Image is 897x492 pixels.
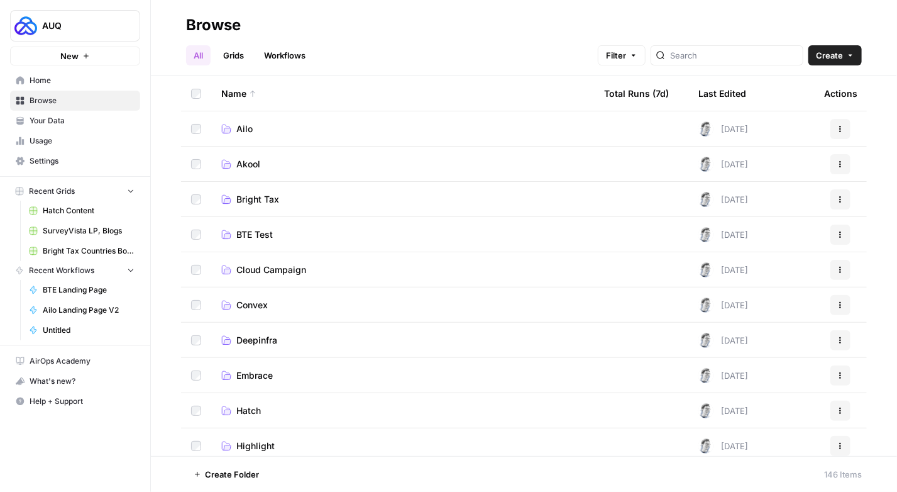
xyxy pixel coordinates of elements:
[698,76,746,111] div: Last Edited
[43,325,135,336] span: Untitled
[10,351,140,371] a: AirOps Academy
[236,158,260,171] span: Akool
[221,299,584,311] a: Convex
[60,50,79,62] span: New
[236,440,275,452] span: Highlight
[43,205,135,216] span: Hatch Content
[698,333,713,348] img: 28dbpmxwbe1lgts1kkshuof3rm4g
[23,280,140,300] a: BTE Landing Page
[10,111,140,131] a: Your Data
[10,391,140,411] button: Help + Support
[221,158,584,171] a: Akool
[30,135,135,147] span: Usage
[221,193,584,206] a: Bright Tax
[10,261,140,280] button: Recent Workflows
[29,186,75,197] span: Recent Grids
[221,369,584,382] a: Embrace
[10,131,140,151] a: Usage
[816,49,843,62] span: Create
[221,334,584,347] a: Deepinfra
[186,45,211,65] a: All
[23,201,140,221] a: Hatch Content
[698,157,713,172] img: 28dbpmxwbe1lgts1kkshuof3rm4g
[236,123,253,135] span: Ailo
[808,45,862,65] button: Create
[221,76,584,111] div: Name
[698,403,748,418] div: [DATE]
[698,121,748,137] div: [DATE]
[236,264,306,276] span: Cloud Campaign
[43,225,135,237] span: SurveyVista LP, Blogs
[186,15,241,35] div: Browse
[30,95,135,106] span: Browse
[236,334,277,347] span: Deepinfra
[43,245,135,257] span: Bright Tax Countries Bottom Tier Grid
[698,227,748,242] div: [DATE]
[698,121,713,137] img: 28dbpmxwbe1lgts1kkshuof3rm4g
[824,76,857,111] div: Actions
[236,405,261,417] span: Hatch
[698,368,713,383] img: 28dbpmxwbe1lgts1kkshuof3rm4g
[30,396,135,407] span: Help + Support
[670,49,798,62] input: Search
[42,20,118,32] span: AUQ
[698,298,713,313] img: 28dbpmxwbe1lgts1kkshuof3rm4g
[30,75,135,86] span: Home
[10,47,140,65] button: New
[10,10,140,42] button: Workspace: AUQ
[221,440,584,452] a: Highlight
[221,123,584,135] a: Ailo
[23,300,140,320] a: Ailo Landing Page V2
[10,70,140,91] a: Home
[698,439,748,454] div: [DATE]
[698,157,748,172] div: [DATE]
[186,464,267,484] button: Create Folder
[43,284,135,296] span: BTE Landing Page
[698,439,713,454] img: 28dbpmxwbe1lgts1kkshuof3rm4g
[698,298,748,313] div: [DATE]
[221,264,584,276] a: Cloud Campaign
[698,192,748,207] div: [DATE]
[221,228,584,241] a: BTE Test
[23,320,140,340] a: Untitled
[604,76,669,111] div: Total Runs (7d)
[216,45,251,65] a: Grids
[236,193,279,206] span: Bright Tax
[205,468,259,481] span: Create Folder
[11,372,140,391] div: What's new?
[698,227,713,242] img: 28dbpmxwbe1lgts1kkshuof3rm4g
[698,192,713,207] img: 28dbpmxwbe1lgts1kkshuof3rm4g
[698,262,713,277] img: 28dbpmxwbe1lgts1kkshuof3rm4g
[30,155,135,167] span: Settings
[236,369,273,382] span: Embrace
[698,333,748,348] div: [DATE]
[43,305,135,316] span: Ailo Landing Page V2
[10,91,140,111] a: Browse
[221,405,584,417] a: Hatch
[23,221,140,241] a: SurveyVista LP, Blogs
[10,182,140,201] button: Recent Grids
[236,299,268,311] span: Convex
[30,355,135,367] span: AirOps Academy
[698,368,748,383] div: [DATE]
[30,115,135,126] span: Your Data
[256,45,313,65] a: Workflows
[10,151,140,171] a: Settings
[598,45,646,65] button: Filter
[10,371,140,391] button: What's new?
[606,49,626,62] span: Filter
[236,228,273,241] span: BTE Test
[14,14,37,37] img: AUQ Logo
[698,403,713,418] img: 28dbpmxwbe1lgts1kkshuof3rm4g
[698,262,748,277] div: [DATE]
[29,265,94,276] span: Recent Workflows
[824,468,862,481] div: 146 Items
[23,241,140,261] a: Bright Tax Countries Bottom Tier Grid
